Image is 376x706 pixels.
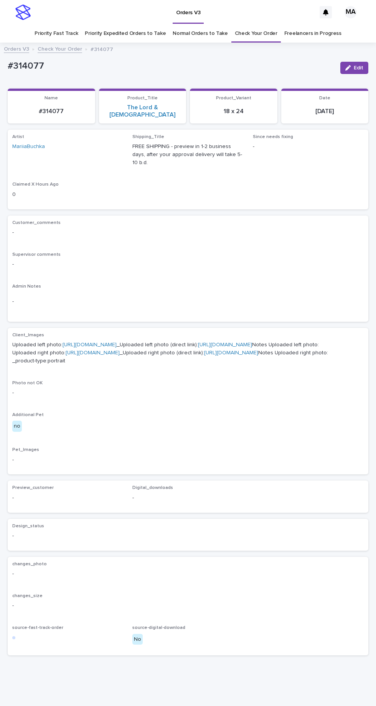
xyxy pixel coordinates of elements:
[132,485,173,490] span: Digital_downloads
[12,421,22,432] div: no
[12,252,61,257] span: Supervisor comments
[91,44,113,53] p: #314077
[15,5,31,20] img: stacker-logo-s-only.png
[12,594,43,598] span: changes_size
[12,532,123,540] p: -
[132,135,164,139] span: Shipping_Title
[173,25,228,43] a: Normal Orders to Take
[12,182,59,187] span: Claimed X Hours Ago
[12,456,364,464] p: -
[12,260,364,268] p: -
[12,570,364,578] p: -
[204,350,258,355] a: [URL][DOMAIN_NAME]
[45,96,58,100] span: Name
[12,298,364,306] p: -
[354,65,363,71] span: Edit
[104,104,182,118] a: The Lord & [DEMOGRAPHIC_DATA]
[38,44,82,53] a: Check Your Order
[12,448,39,452] span: Pet_Images
[85,25,166,43] a: Priority Expedited Orders to Take
[8,61,334,72] p: #314077
[284,25,341,43] a: Freelancers in Progress
[12,381,43,385] span: Photo not OK
[216,96,251,100] span: Product_Variant
[319,96,330,100] span: Date
[286,108,364,115] p: [DATE]
[12,333,44,337] span: Client_Images
[12,108,91,115] p: #314077
[66,350,120,355] a: [URL][DOMAIN_NAME]
[63,342,117,347] a: [URL][DOMAIN_NAME]
[12,413,44,417] span: Additional Pet
[12,562,47,566] span: changes_photo
[198,342,252,347] a: [URL][DOMAIN_NAME]
[12,143,45,151] a: MariiaBuchka
[12,485,54,490] span: Preview_customer
[4,44,29,53] a: Orders V3
[12,284,41,289] span: Admin Notes
[345,6,357,18] div: MA
[12,341,364,365] p: Uploaded left photo: _Uploaded left photo (direct link): Notes Uploaded left photo: Uploaded righ...
[127,96,158,100] span: Product_Title
[235,25,277,43] a: Check Your Order
[12,625,63,630] span: source-fast-track-order
[12,221,61,225] span: Customer_comments
[12,389,364,397] p: -
[253,143,364,151] p: -
[35,25,78,43] a: Priority Fast Track
[132,634,143,645] div: No
[12,494,123,502] p: -
[12,229,364,237] p: -
[12,524,44,528] span: Design_status
[132,143,243,166] p: FREE SHIPPING - preview in 1-2 business days, after your approval delivery will take 5-10 b.d.
[12,602,364,610] p: -
[12,191,123,199] p: 0
[132,494,243,502] p: -
[12,135,24,139] span: Artist
[195,108,273,115] p: 18 x 24
[132,625,185,630] span: source-digital-download
[340,62,368,74] button: Edit
[253,135,293,139] span: Since needs fixing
